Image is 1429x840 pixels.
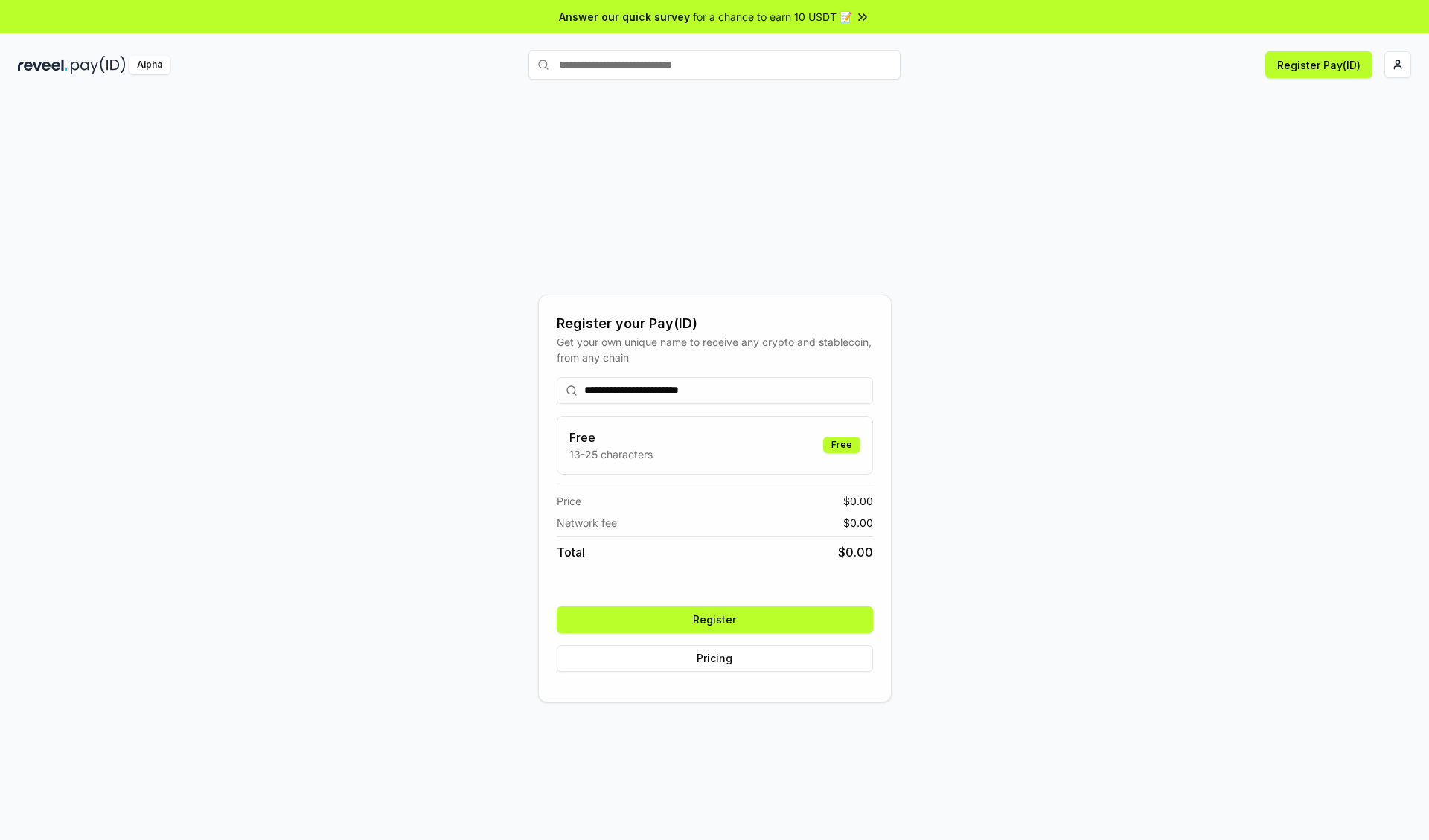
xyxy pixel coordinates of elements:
[557,543,585,561] span: Total
[71,56,126,74] img: pay_id
[557,493,581,509] span: Price
[569,429,653,446] h3: Free
[18,56,68,74] img: reveel_dark
[569,446,653,462] p: 13-25 characters
[559,9,690,25] span: Answer our quick survey
[557,645,873,672] button: Pricing
[693,9,852,25] span: for a chance to earn 10 USDT 📝
[843,515,873,530] span: $ 0.00
[557,606,873,633] button: Register
[557,515,617,530] span: Network fee
[823,437,860,453] div: Free
[557,313,873,334] div: Register your Pay(ID)
[838,543,873,561] span: $ 0.00
[843,493,873,509] span: $ 0.00
[557,334,873,365] div: Get your own unique name to receive any crypto and stablecoin, from any chain
[129,56,170,74] div: Alpha
[1265,51,1372,78] button: Register Pay(ID)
